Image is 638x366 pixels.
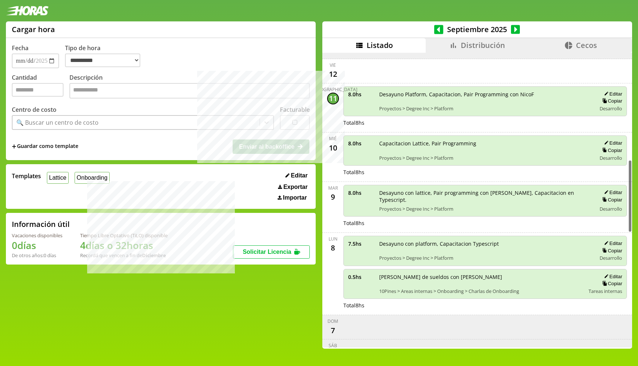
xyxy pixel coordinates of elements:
div: 11 [327,93,339,104]
span: + [12,142,16,151]
span: Desarrollo [600,206,622,212]
div: Total 8 hs [343,119,627,126]
button: Copiar [600,197,622,203]
button: Editar [602,189,622,196]
div: 9 [327,191,339,203]
button: Lattice [47,172,69,183]
button: Copiar [600,98,622,104]
span: Capacitacion Lattice, Pair Programming [379,140,591,147]
label: Centro de costo [12,106,56,114]
span: Cecos [576,40,597,50]
span: Proyectos > Degree Inc > Platform [379,206,591,212]
span: 0.5 hs [348,273,374,280]
div: 12 [327,68,339,80]
div: 10 [327,142,339,153]
button: Editar [283,172,310,179]
label: Fecha [12,44,28,52]
span: Proyectos > Degree Inc > Platform [379,105,591,112]
span: 8.0 hs [348,189,374,196]
button: Copiar [600,147,622,153]
button: Solicitar Licencia [233,245,310,259]
div: vie [330,62,336,68]
span: Desarrollo [600,255,622,261]
div: Total 8 hs [343,169,627,176]
label: Tipo de hora [65,44,146,68]
span: Distribución [461,40,505,50]
label: Facturable [280,106,310,114]
div: Total 8 hs [343,220,627,227]
span: 7.5 hs [348,240,374,247]
textarea: Descripción [69,83,310,99]
span: Templates [12,172,41,180]
span: Proyectos > Degree Inc > Platform [379,255,591,261]
span: 10Pines > Areas internas > Onboarding > Charlas de Onboarding [379,288,584,294]
span: Septiembre 2025 [443,24,511,34]
button: Exportar [276,183,310,191]
span: +Guardar como template [12,142,78,151]
span: [PERSON_NAME] de sueldos con [PERSON_NAME] [379,273,584,280]
span: Desayuno Platform, Capacitacion, Pair Programming con NicoF [379,91,591,98]
label: Descripción [69,73,310,100]
h1: 0 días [12,239,62,252]
div: De otros años: 0 días [12,252,62,259]
div: 7 [327,324,339,336]
div: lun [329,236,337,242]
span: Proyectos > Degree Inc > Platform [379,155,591,161]
b: Diciembre [142,252,166,259]
div: mar [328,185,338,191]
span: Editar [291,172,308,179]
button: Onboarding [75,172,110,183]
div: dom [327,318,338,324]
span: 8.0 hs [348,140,374,147]
div: Total 8 hs [343,302,627,309]
img: logotipo [6,6,49,15]
span: Desarrollo [600,155,622,161]
span: Importar [283,194,307,201]
label: Cantidad [12,73,69,100]
span: Desayuno con lattice, Pair programming con [PERSON_NAME], Capacitacion en Typescript. [379,189,591,203]
div: 🔍 Buscar un centro de costo [16,118,99,127]
div: sáb [329,342,337,349]
h1: Cargar hora [12,24,55,34]
span: Listado [367,40,393,50]
span: Exportar [283,184,308,190]
input: Cantidad [12,83,64,97]
span: Solicitar Licencia [243,249,291,255]
button: Editar [602,91,622,97]
button: Copiar [600,280,622,287]
div: mié [329,135,337,142]
span: Tareas internas [589,288,622,294]
button: Editar [602,273,622,280]
h2: Información útil [12,219,70,229]
select: Tipo de hora [65,53,140,67]
div: [DEMOGRAPHIC_DATA] [309,86,357,93]
div: Recordá que vencen a fin de [80,252,168,259]
span: Desarrollo [600,105,622,112]
div: 8 [327,242,339,254]
div: Vacaciones disponibles [12,232,62,239]
h1: 4 días o 32 horas [80,239,168,252]
button: Copiar [600,248,622,254]
div: scrollable content [322,53,632,348]
div: Tiempo Libre Optativo (TiLO) disponible [80,232,168,239]
button: Editar [602,140,622,146]
span: Desayuno con platform, Capacitacion Typescript [379,240,591,247]
span: 8.0 hs [348,91,374,98]
button: Editar [602,240,622,246]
